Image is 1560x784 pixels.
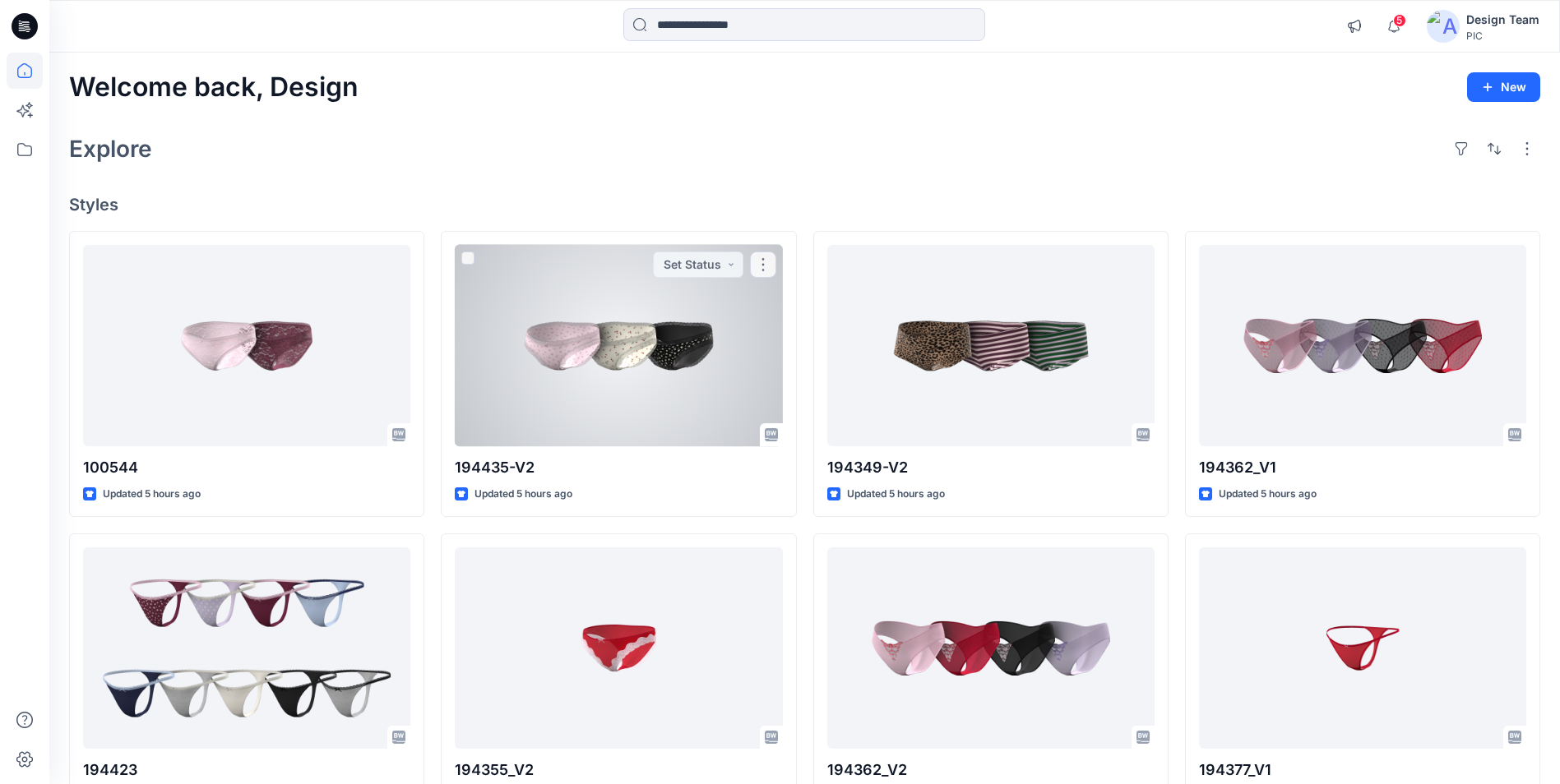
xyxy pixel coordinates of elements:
[1467,72,1540,102] button: New
[827,547,1155,749] a: 194362_V2
[827,456,1155,479] p: 194349-V2
[1466,10,1539,30] div: Design Team
[83,759,410,782] p: 194423
[83,547,410,749] a: 194423
[474,486,572,503] p: Updated 5 hours ago
[1427,10,1460,43] img: avatar
[83,245,410,446] a: 100544
[1199,456,1526,479] p: 194362_V1
[69,136,152,162] h2: Explore
[1199,759,1526,782] p: 194377_V1
[455,456,782,479] p: 194435-V2
[827,759,1155,782] p: 194362_V2
[1199,245,1526,446] a: 194362_V1
[1393,14,1406,27] span: 5
[103,486,201,503] p: Updated 5 hours ago
[69,72,359,103] h2: Welcome back, Design
[1199,547,1526,749] a: 194377_V1
[455,547,782,749] a: 194355_V2
[1219,486,1317,503] p: Updated 5 hours ago
[455,759,782,782] p: 194355_V2
[455,245,782,446] a: 194435-V2
[1466,30,1539,42] div: PIC
[827,245,1155,446] a: 194349-V2
[847,486,945,503] p: Updated 5 hours ago
[69,195,1540,214] h4: Styles
[83,456,410,479] p: 100544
